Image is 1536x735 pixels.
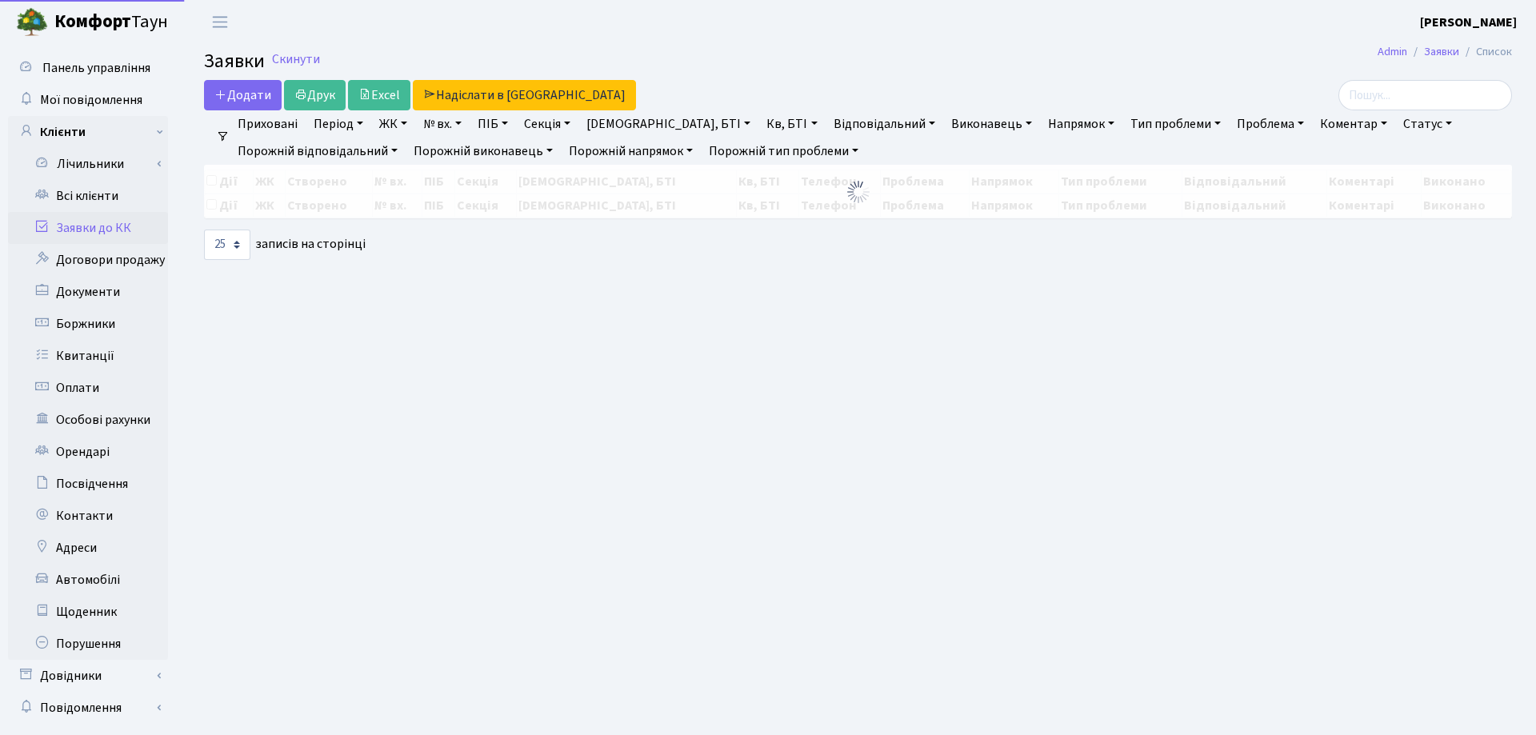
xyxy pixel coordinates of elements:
a: Приховані [231,110,304,138]
b: Комфорт [54,9,131,34]
label: записів на сторінці [204,230,366,260]
a: Клієнти [8,116,168,148]
a: Квитанції [8,340,168,372]
a: Панель управління [8,52,168,84]
span: Додати [214,86,271,104]
a: № вх. [417,110,468,138]
a: Виконавець [945,110,1038,138]
a: Порожній напрямок [562,138,699,165]
select: записів на сторінці [204,230,250,260]
a: Статус [1397,110,1458,138]
a: Admin [1378,43,1407,60]
a: Заявки [1424,43,1459,60]
a: Порожній виконавець [407,138,559,165]
a: Секція [518,110,577,138]
a: Порожній відповідальний [231,138,404,165]
a: Повідомлення [8,692,168,724]
a: Скинути [272,52,320,67]
a: Особові рахунки [8,404,168,436]
a: Щоденник [8,596,168,628]
a: Друк [284,80,346,110]
span: Таун [54,9,168,36]
a: Довідники [8,660,168,692]
img: Обробка... [846,179,871,205]
a: Тип проблеми [1124,110,1227,138]
a: Контакти [8,500,168,532]
span: Мої повідомлення [40,91,142,109]
a: [DEMOGRAPHIC_DATA], БТІ [580,110,757,138]
a: Документи [8,276,168,308]
a: Excel [348,80,410,110]
a: [PERSON_NAME] [1420,13,1517,32]
a: Порушення [8,628,168,660]
img: logo.png [16,6,48,38]
nav: breadcrumb [1354,35,1536,69]
a: Напрямок [1042,110,1121,138]
a: Договори продажу [8,244,168,276]
a: Адреси [8,532,168,564]
a: Відповідальний [827,110,942,138]
a: Період [307,110,370,138]
li: Список [1459,43,1512,61]
a: Проблема [1230,110,1310,138]
a: Заявки до КК [8,212,168,244]
span: Панель управління [42,59,150,77]
a: Додати [204,80,282,110]
b: [PERSON_NAME] [1420,14,1517,31]
a: Кв, БТІ [760,110,823,138]
a: Порожній тип проблеми [702,138,865,165]
a: Всі клієнти [8,180,168,212]
a: Автомобілі [8,564,168,596]
input: Пошук... [1338,80,1512,110]
a: Оплати [8,372,168,404]
button: Переключити навігацію [200,9,240,35]
a: Орендарі [8,436,168,468]
a: Посвідчення [8,468,168,500]
a: Лічильники [18,148,168,180]
a: ЖК [373,110,414,138]
a: ПІБ [471,110,514,138]
a: Мої повідомлення [8,84,168,116]
a: Коментар [1314,110,1394,138]
a: Надіслати в [GEOGRAPHIC_DATA] [413,80,636,110]
a: Боржники [8,308,168,340]
span: Заявки [204,47,265,75]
